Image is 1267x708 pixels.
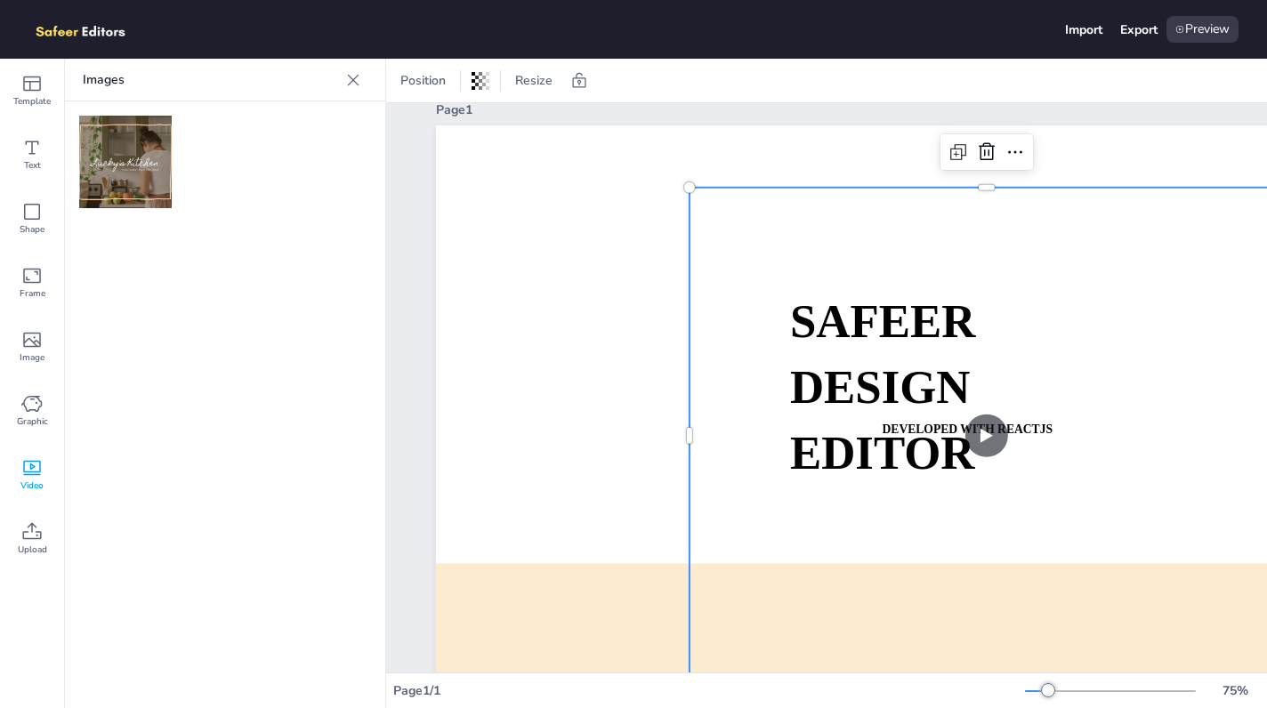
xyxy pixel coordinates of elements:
[1065,21,1102,38] div: Import
[1120,21,1158,38] div: Export
[20,479,44,493] span: Video
[512,72,556,89] span: Resize
[24,158,41,173] span: Text
[17,414,48,429] span: Graphic
[20,350,44,365] span: Image
[18,543,47,557] span: Upload
[79,116,172,208] img: 400w-IVVQCZOr1K4.jpg
[393,682,1025,699] div: Page 1 / 1
[397,72,449,89] span: Position
[83,59,339,101] p: Images
[1214,682,1256,699] div: 75 %
[20,222,44,237] span: Shape
[28,16,151,43] img: logo.png
[1166,16,1239,43] div: Preview
[13,94,51,109] span: Template
[20,286,45,301] span: Frame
